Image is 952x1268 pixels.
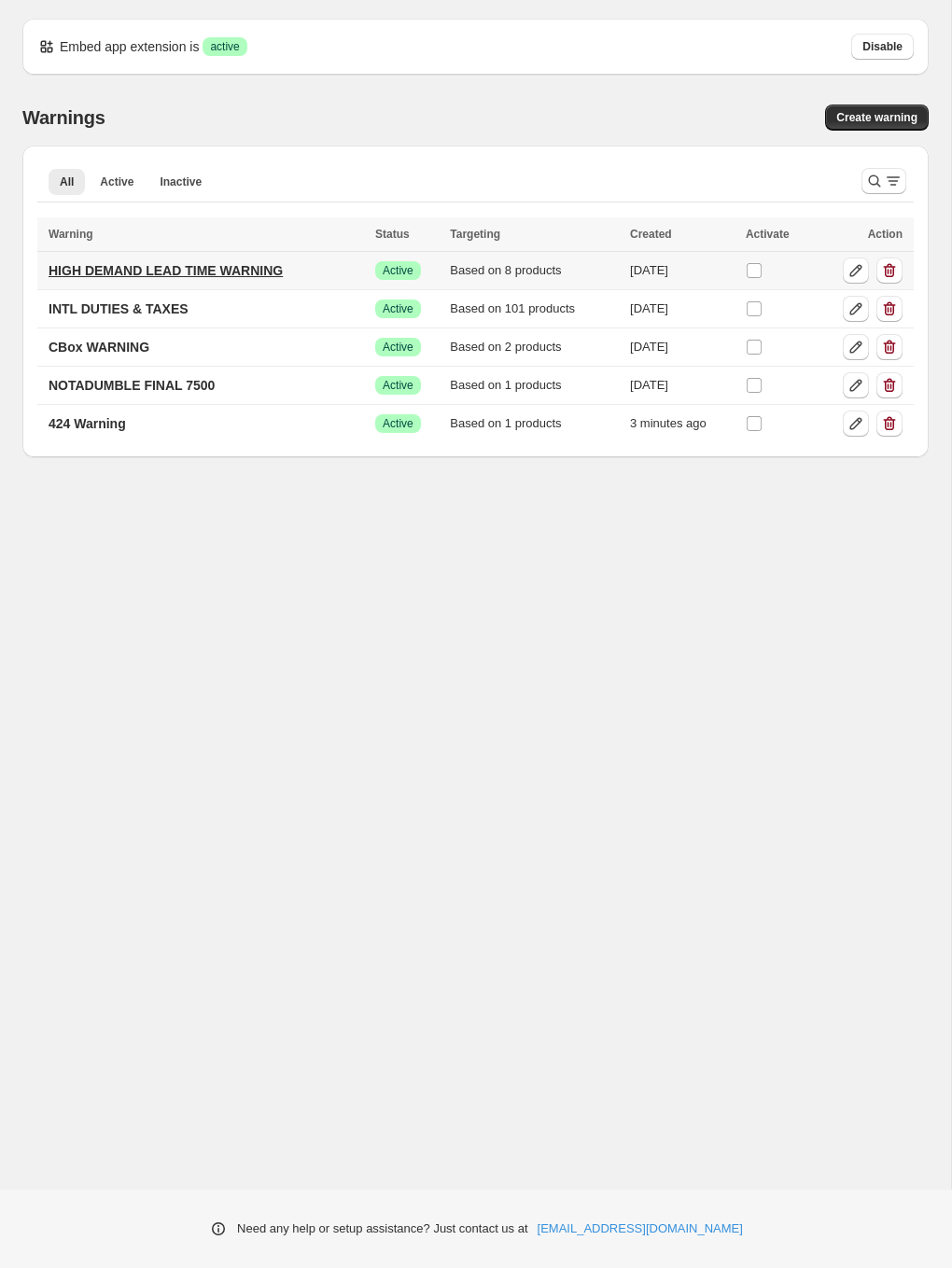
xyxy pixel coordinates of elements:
[210,39,239,54] span: active
[836,110,917,125] span: Create warning
[383,301,413,316] span: Active
[862,39,903,54] span: Disable
[37,409,137,439] a: 424 Warning
[538,1219,743,1238] a: [EMAIL_ADDRESS][DOMAIN_NAME]
[49,300,189,318] p: INTL DUTIES & TAXES
[49,228,93,241] span: Warning
[383,263,413,278] span: Active
[450,261,619,280] div: Based on 8 products
[49,338,149,356] p: CBox WARNING
[100,174,133,189] span: Active
[630,261,735,280] div: [DATE]
[861,168,906,194] button: Search and filter results
[630,338,735,356] div: [DATE]
[746,228,790,241] span: Activate
[450,338,619,356] div: Based on 2 products
[825,105,929,131] a: Create warning
[37,370,226,400] a: NOTADUMBLE FINAL 7500
[450,228,500,241] span: Targeting
[450,300,619,318] div: Based on 101 products
[37,332,161,362] a: CBox WARNING
[851,34,914,60] button: Disable
[160,174,202,189] span: Inactive
[49,414,126,433] p: 424 Warning
[630,300,735,318] div: [DATE]
[49,261,283,280] p: HIGH DEMAND LEAD TIME WARNING
[60,174,74,189] span: All
[375,228,410,241] span: Status
[383,416,413,431] span: Active
[37,294,200,324] a: INTL DUTIES & TAXES
[383,340,413,355] span: Active
[630,228,672,241] span: Created
[22,106,105,129] h2: Warnings
[450,376,619,395] div: Based on 1 products
[868,228,903,241] span: Action
[383,378,413,393] span: Active
[37,256,294,286] a: HIGH DEMAND LEAD TIME WARNING
[450,414,619,433] div: Based on 1 products
[49,376,215,395] p: NOTADUMBLE FINAL 7500
[630,414,735,433] div: 3 minutes ago
[630,376,735,395] div: [DATE]
[60,37,199,56] p: Embed app extension is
